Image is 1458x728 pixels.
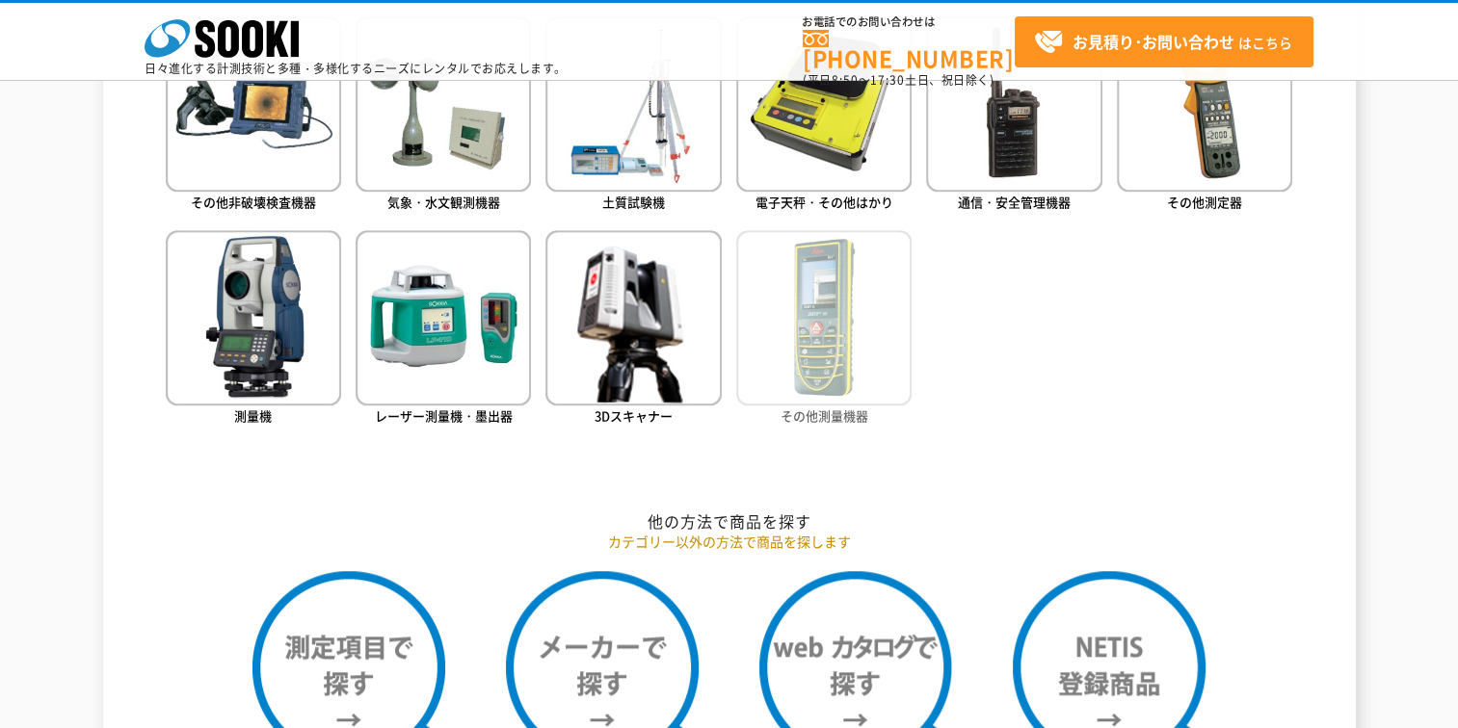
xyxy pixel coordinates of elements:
[926,16,1101,216] a: 通信・安全管理機器
[958,193,1071,211] span: 通信・安全管理機器
[736,16,912,216] a: 電子天秤・その他はかり
[166,16,341,216] a: その他非破壊検査機器
[166,532,1293,552] p: カテゴリー以外の方法で商品を探します
[545,230,721,429] a: 3Dスキャナー
[832,71,859,89] span: 8:50
[1117,16,1292,192] img: その他測定器
[356,230,531,429] a: レーザー測量機・墨出器
[545,16,721,192] img: 土質試験機
[781,406,868,425] span: その他測量機器
[736,16,912,192] img: 電子天秤・その他はかり
[166,230,341,405] img: 測量機
[356,16,531,216] a: 気象・水文観測機器
[756,193,893,211] span: 電子天秤・その他はかり
[926,16,1101,192] img: 通信・安全管理機器
[1117,16,1292,216] a: その他測定器
[803,71,994,89] span: (平日 ～ 土日、祝日除く)
[545,230,721,405] img: 3Dスキャナー
[870,71,905,89] span: 17:30
[1034,28,1292,57] span: はこちら
[1073,30,1234,53] strong: お見積り･お問い合わせ
[736,230,912,429] a: その他測量機器
[191,193,316,211] span: その他非破壊検査機器
[356,16,531,192] img: 気象・水文観測機器
[387,193,500,211] span: 気象・水文観測機器
[1167,193,1242,211] span: その他測定器
[375,406,513,425] span: レーザー測量機・墨出器
[1015,16,1313,67] a: お見積り･お問い合わせはこちら
[234,406,272,425] span: 測量機
[145,63,567,74] p: 日々進化する計測技術と多種・多様化するニーズにレンタルでお応えします。
[166,230,341,429] a: 測量機
[166,511,1293,532] h2: 他の方法で商品を探す
[803,30,1015,69] a: [PHONE_NUMBER]
[736,230,912,405] img: その他測量機器
[595,406,673,425] span: 3Dスキャナー
[545,16,721,216] a: 土質試験機
[166,16,341,192] img: その他非破壊検査機器
[803,16,1015,28] span: お電話でのお問い合わせは
[602,193,665,211] span: 土質試験機
[356,230,531,405] img: レーザー測量機・墨出器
